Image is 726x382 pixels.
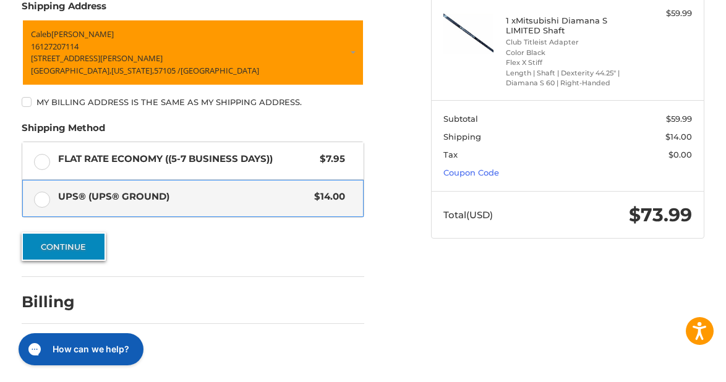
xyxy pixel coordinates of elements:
[22,19,364,86] a: Enter or select a different address
[31,41,79,52] span: 16127207114
[154,65,181,76] span: 57105 /
[666,114,692,124] span: $59.99
[314,152,346,166] span: $7.95
[58,190,309,204] span: UPS® (UPS® Ground)
[12,329,147,370] iframe: Gorgias live chat messenger
[668,150,692,159] span: $0.00
[31,28,51,40] span: Caleb
[506,48,627,58] li: Color Black
[665,132,692,142] span: $14.00
[58,152,314,166] span: Flat Rate Economy ((5-7 Business Days))
[629,203,692,226] span: $73.99
[443,132,481,142] span: Shipping
[309,190,346,204] span: $14.00
[111,65,154,76] span: [US_STATE],
[506,15,627,36] h4: 1 x Mitsubishi Diamana S LIMITED Shaft
[22,232,106,261] button: Continue
[506,68,627,88] li: Length | Shaft | Dexterity 44.25" | Diamana S 60 | Right-Handed
[443,150,458,159] span: Tax
[22,292,94,312] h2: Billing
[31,65,111,76] span: [GEOGRAPHIC_DATA],
[506,37,627,48] li: Club Titleist Adapter
[506,57,627,68] li: Flex X Stiff
[51,28,114,40] span: [PERSON_NAME]
[630,7,692,20] div: $59.99
[181,65,259,76] span: [GEOGRAPHIC_DATA]
[443,168,499,177] a: Coupon Code
[31,53,163,64] span: [STREET_ADDRESS][PERSON_NAME]
[443,114,478,124] span: Subtotal
[443,209,493,221] span: Total (USD)
[22,121,105,141] legend: Shipping Method
[22,97,364,107] label: My billing address is the same as my shipping address.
